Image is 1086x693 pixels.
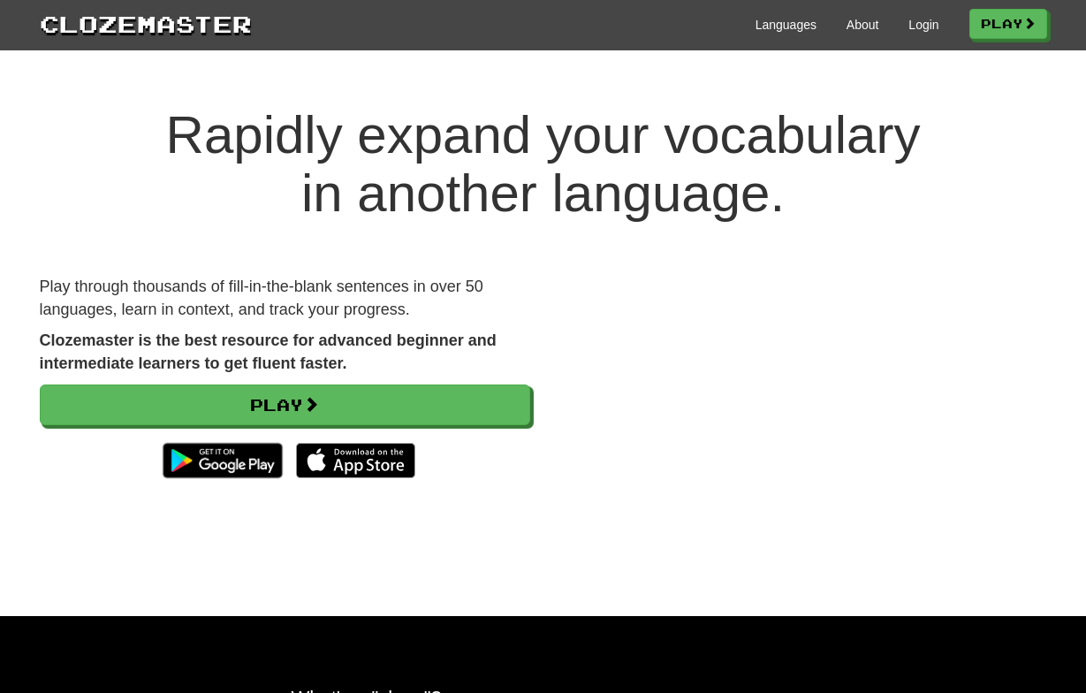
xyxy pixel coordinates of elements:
[40,385,530,425] a: Play
[154,434,291,487] img: Get it on Google Play
[908,16,938,34] a: Login
[40,276,530,321] p: Play through thousands of fill-in-the-blank sentences in over 50 languages, learn in context, and...
[847,16,879,34] a: About
[40,331,497,372] strong: Clozemaster is the best resource for advanced beginner and intermediate learners to get fluent fa...
[40,7,252,40] a: Clozemaster
[296,443,415,478] img: Download_on_the_App_Store_Badge_US-UK_135x40-25178aeef6eb6b83b96f5f2d004eda3bffbb37122de64afbaef7...
[756,16,816,34] a: Languages
[969,9,1047,39] a: Play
